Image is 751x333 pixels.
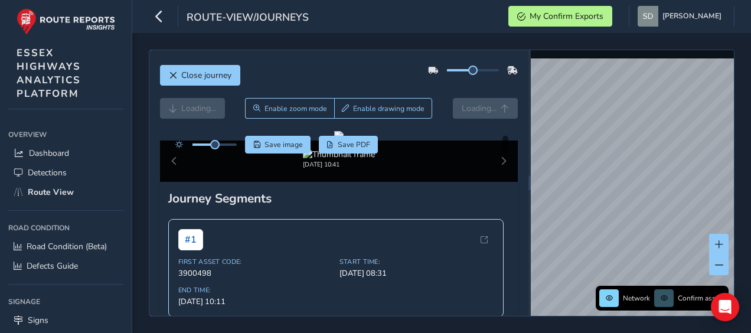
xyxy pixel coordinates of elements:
div: [DATE] 10:41 [303,160,375,169]
div: Open Intercom Messenger [711,293,739,321]
a: Road Condition (Beta) [8,237,123,256]
span: First Asset Code: [178,257,332,266]
button: My Confirm Exports [508,6,612,27]
span: Dashboard [29,148,69,159]
a: Detections [8,163,123,182]
span: ESSEX HIGHWAYS ANALYTICS PLATFORM [17,46,81,100]
div: Overview [8,126,123,143]
button: Save [245,136,311,154]
span: Network [623,293,650,303]
button: Close journey [160,65,240,86]
span: 3900498 [178,268,332,279]
img: rr logo [17,8,115,35]
span: Enable zoom mode [265,104,327,113]
span: Start Time: [339,257,494,266]
span: Save PDF [338,140,370,149]
a: Route View [8,182,123,202]
span: Detections [28,167,67,178]
img: diamond-layout [638,6,658,27]
a: Defects Guide [8,256,123,276]
span: [DATE] 10:11 [178,296,332,307]
div: Signage [8,293,123,311]
img: Thumbnail frame [303,149,375,160]
button: [PERSON_NAME] [638,6,726,27]
span: # 1 [178,229,203,250]
span: End Time: [178,286,332,295]
span: Save image [265,140,303,149]
div: Journey Segments [168,190,510,207]
span: Close journey [181,70,231,81]
a: Signs [8,311,123,330]
span: Defects Guide [27,260,78,272]
span: Route View [28,187,74,198]
div: Road Condition [8,219,123,237]
button: PDF [319,136,378,154]
span: [PERSON_NAME] [662,6,721,27]
span: route-view/journeys [187,10,309,27]
span: Road Condition (Beta) [27,241,107,252]
button: Zoom [245,98,334,119]
span: Confirm assets [678,293,725,303]
span: [DATE] 08:31 [339,268,494,279]
span: Enable drawing mode [353,104,425,113]
button: Draw [334,98,433,119]
span: Signs [28,315,48,326]
span: My Confirm Exports [530,11,603,22]
a: Dashboard [8,143,123,163]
